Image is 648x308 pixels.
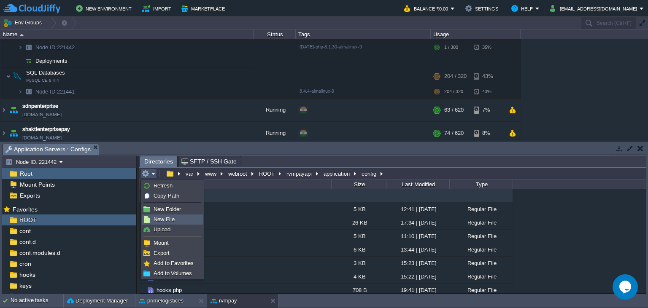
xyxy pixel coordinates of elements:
span: Application Servers : Configs [5,144,91,155]
div: 11:10 | [DATE] [386,230,449,243]
img: AMDAwAAAACH5BAEAAAAALAAAAAABAAEAAAICRAEAOw== [18,54,23,67]
a: modsecurity.d [18,293,58,300]
a: Node ID:221441 [35,88,76,95]
input: Click to enter the path [139,168,646,179]
span: Directories [144,156,173,167]
div: 13:44 | [DATE] [386,243,449,256]
img: AMDAwAAAACH5BAEAAAAALAAAAAABAAEAAAICRAEAOw== [23,54,35,67]
button: Help [511,3,535,13]
div: Regular File [449,203,513,216]
div: 17:34 | [DATE] [386,216,449,229]
span: [DATE]-php-8.1.30-almalinux-9 [300,44,362,49]
button: rvmpay [211,297,237,305]
a: Add to Favorites [142,259,202,268]
a: Root [18,170,34,177]
span: Refresh [154,182,173,189]
div: 19:41 | [DATE] [386,284,449,297]
button: Balance ₹0.00 [404,3,451,13]
div: Name [140,179,331,189]
img: AMDAwAAAACH5BAEAAAAALAAAAAABAAEAAAICRAEAOw== [8,99,19,121]
button: Env Groups [3,17,45,29]
img: AMDAwAAAACH5BAEAAAAALAAAAAABAAEAAAICRAEAOw== [20,34,24,36]
div: 4 KB [331,270,386,283]
span: SQL Databases [25,69,66,76]
button: Marketplace [181,3,227,13]
span: 221442 [35,44,76,51]
div: Name [1,29,253,39]
div: 15:23 | [DATE] [386,257,449,270]
button: www [204,170,219,177]
div: Tags [296,29,430,39]
button: Node ID: 221442 [5,158,59,166]
img: AMDAwAAAACH5BAEAAAAALAAAAAABAAEAAAICRAEAOw== [146,286,155,295]
button: config [360,170,378,177]
button: ROOT [258,170,277,177]
div: Regular File [449,230,513,243]
span: ROOT [18,216,38,224]
span: Add to Favorites [154,260,194,266]
a: keys [18,282,33,289]
div: 204 / 320 [444,85,463,98]
iframe: chat widget [613,274,640,300]
a: sdnpenterprise [22,102,58,110]
div: 43% [474,68,501,85]
div: Regular File [449,284,513,297]
div: 7% [474,99,501,121]
a: Node ID:221442 [35,44,76,51]
div: Usage [431,29,520,39]
div: 35% [474,41,501,54]
a: Deployments [35,57,69,64]
div: Regular File [449,270,513,283]
div: Size [332,179,386,189]
a: [DOMAIN_NAME] [22,110,62,119]
span: Node ID: [35,88,57,95]
div: 43% [474,85,501,98]
div: Regular File [449,257,513,270]
div: 15:22 | [DATE] [386,270,449,283]
button: Settings [465,3,501,13]
div: No active tasks [11,294,63,308]
a: Mount [142,238,202,248]
div: 74 / 620 [444,122,464,145]
a: conf.d [18,238,37,246]
img: AMDAwAAAACH5BAEAAAAALAAAAAABAAEAAAICRAEAOw== [11,68,23,85]
div: 12:41 | [DATE] [386,203,449,216]
img: AMDAwAAAACH5BAEAAAAALAAAAAABAAEAAAICRAEAOw== [0,99,7,121]
img: AMDAwAAAACH5BAEAAAAALAAAAAABAAEAAAICRAEAOw== [18,41,23,54]
span: Upload [154,226,170,233]
a: cron [18,260,32,268]
div: 8% [474,122,501,145]
button: Import [142,3,174,13]
a: Export [142,249,202,258]
img: AMDAwAAAACH5BAEAAAAALAAAAAABAAEAAAICRAEAOw== [23,41,35,54]
button: rvmpayapi [285,170,314,177]
div: 708 B [331,284,386,297]
a: New Folder [142,205,202,214]
button: primelogistices [139,297,184,305]
a: hooks.php [155,287,183,294]
span: Export [154,250,170,256]
a: conf.modules.d [18,249,62,257]
div: Regular File [449,216,513,229]
a: conf [18,227,32,235]
div: Type [450,179,513,189]
a: hooks [18,271,37,279]
a: Favorites [11,206,39,213]
div: Last Modified [387,179,449,189]
button: [EMAIL_ADDRESS][DOMAIN_NAME] [550,3,640,13]
a: Upload [142,225,202,234]
div: 3 KB [331,257,386,270]
img: AMDAwAAAACH5BAEAAAAALAAAAAABAAEAAAICRAEAOw== [8,122,19,145]
button: var [184,170,195,177]
a: Refresh [142,181,202,190]
a: Mount Points [18,181,56,188]
a: shaktienterprisepay [22,125,70,134]
a: New File [142,215,202,224]
span: 8.4.4-almalinux-9 [300,88,334,94]
div: 5 KB [331,203,386,216]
